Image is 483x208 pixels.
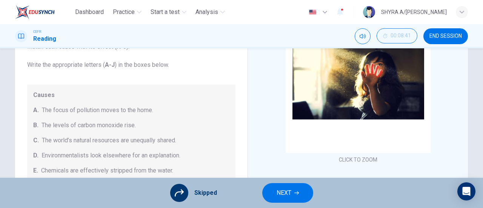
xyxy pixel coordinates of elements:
[363,6,375,18] img: Profile picture
[377,28,417,43] button: 00:08:41
[381,8,447,17] div: SHYRA A/[PERSON_NAME]
[113,8,135,17] span: Practice
[75,8,104,17] span: Dashboard
[151,8,180,17] span: Start a test
[33,34,56,43] h1: Reading
[105,61,115,68] b: A-J
[33,106,39,115] span: A.
[308,9,317,15] img: en
[42,106,153,115] span: The focus of pollution moves to the home.
[194,188,217,197] span: Skipped
[110,5,145,19] button: Practice
[148,5,189,19] button: Start a test
[277,188,291,198] span: NEXT
[377,28,417,44] div: Hide
[42,151,180,160] span: Environmentalists look elsewhere for an explanation.
[42,121,136,130] span: The levels of carbon monoxide rise.
[33,136,39,145] span: C.
[33,29,41,34] span: CEFR
[429,33,462,39] span: END SESSION
[355,28,371,44] div: Mute
[195,8,218,17] span: Analysis
[15,5,55,20] img: EduSynch logo
[192,5,228,19] button: Analysis
[262,183,313,203] button: NEXT
[15,5,72,20] a: EduSynch logo
[33,91,229,100] span: Causes
[72,5,107,19] button: Dashboard
[33,121,38,130] span: B.
[423,28,468,44] button: END SESSION
[33,166,38,175] span: E.
[33,151,38,160] span: D.
[391,33,411,39] span: 00:08:41
[42,136,176,145] span: The world’s natural resources are unequally shared.
[41,166,173,175] span: Chemicals are effectively stripped from the water.
[457,182,475,200] div: Open Intercom Messenger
